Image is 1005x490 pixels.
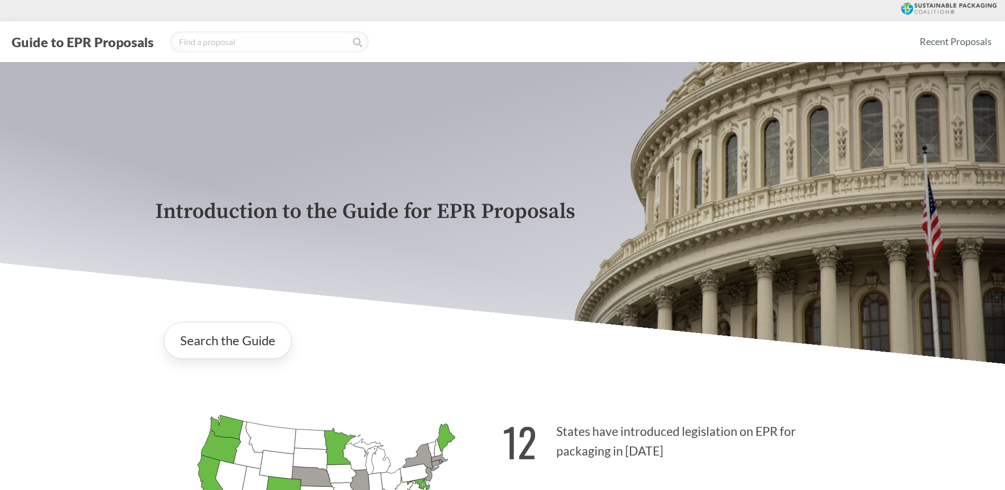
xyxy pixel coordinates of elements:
[8,33,157,50] button: Guide to EPR Proposals
[155,200,850,224] p: Introduction to the Guide for EPR Proposals
[915,30,997,54] a: Recent Proposals
[503,406,850,471] p: States have introduced legislation on EPR for packaging in [DATE]
[164,322,292,359] a: Search the Guide
[503,412,537,471] strong: 12
[170,31,369,52] input: Find a proposal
